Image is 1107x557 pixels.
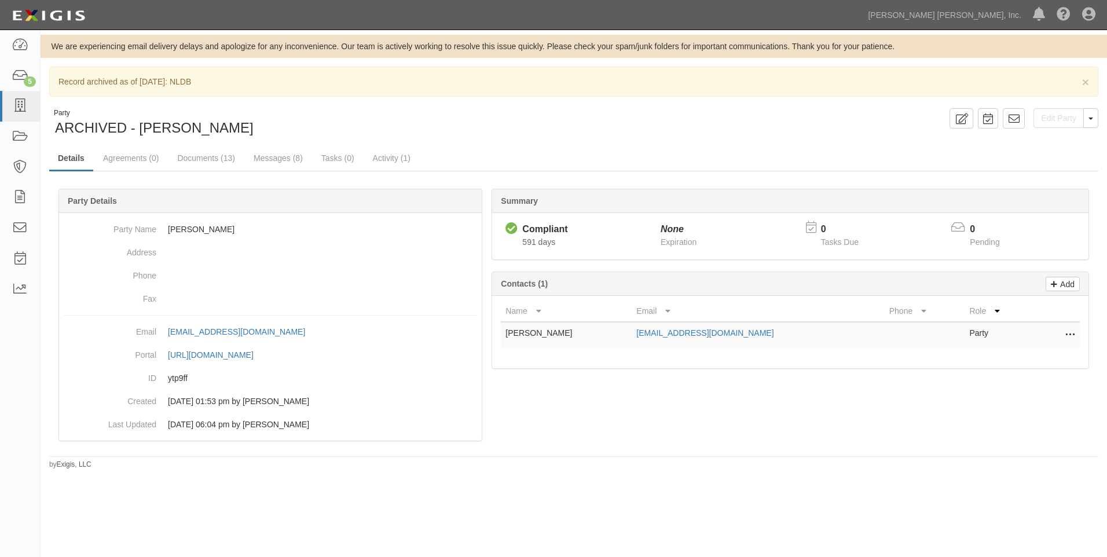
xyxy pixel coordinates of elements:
a: [PERSON_NAME] [PERSON_NAME], Inc. [862,3,1027,27]
dt: Party Name [64,218,156,235]
span: Expiration [661,237,697,247]
span: Tasks Due [821,237,859,247]
span: ARCHIVED - [PERSON_NAME] [55,120,254,135]
small: by [49,460,91,470]
a: [URL][DOMAIN_NAME] [168,350,266,360]
dd: 01/03/2024 01:53 pm by Laurel Porter [64,390,477,413]
th: Email [632,301,884,322]
a: Agreements (0) [94,146,167,170]
p: Record archived as of [DATE]: NLDB [58,76,1089,87]
dd: 08/22/2025 06:04 pm by Martina Lopez [64,413,477,436]
a: Documents (13) [168,146,244,170]
p: 0 [821,223,873,236]
dt: Portal [64,343,156,361]
a: Edit Party [1033,108,1084,128]
dd: [PERSON_NAME] [64,218,477,241]
b: Contacts (1) [501,279,548,288]
th: Role [965,301,1033,322]
a: [EMAIL_ADDRESS][DOMAIN_NAME] [168,327,318,336]
i: Help Center - Complianz [1057,8,1071,22]
a: Add [1046,277,1080,291]
div: ARCHIVED - Benjamin Morman [49,108,565,138]
i: None [661,224,684,234]
div: Party [54,108,254,118]
b: Party Details [68,196,117,206]
a: Tasks (0) [313,146,363,170]
th: Name [501,301,632,322]
div: 5 [24,76,36,87]
td: [PERSON_NAME] [501,322,632,348]
a: Exigis, LLC [57,460,91,468]
td: Party [965,322,1033,348]
i: Compliant [505,223,518,235]
dt: ID [64,367,156,384]
a: Activity (1) [364,146,419,170]
div: Compliant [522,223,567,236]
span: × [1082,75,1089,89]
p: Add [1057,277,1075,291]
a: Messages (8) [245,146,311,170]
b: Summary [501,196,538,206]
th: Phone [885,301,965,322]
dt: Fax [64,287,156,305]
span: Pending [970,237,999,247]
p: 0 [970,223,1014,236]
dt: Email [64,320,156,338]
dd: ytp9ff [64,367,477,390]
button: Close [1082,76,1089,88]
div: We are experiencing email delivery delays and apologize for any inconvenience. Our team is active... [41,41,1107,52]
dt: Last Updated [64,413,156,430]
a: Details [49,146,93,171]
div: [EMAIL_ADDRESS][DOMAIN_NAME] [168,326,305,338]
span: Since 01/09/2024 [522,237,555,247]
img: logo-5460c22ac91f19d4615b14bd174203de0afe785f0fc80cf4dbbc73dc1793850b.png [9,5,89,26]
dt: Phone [64,264,156,281]
dt: Created [64,390,156,407]
a: [EMAIL_ADDRESS][DOMAIN_NAME] [636,328,774,338]
dt: Address [64,241,156,258]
